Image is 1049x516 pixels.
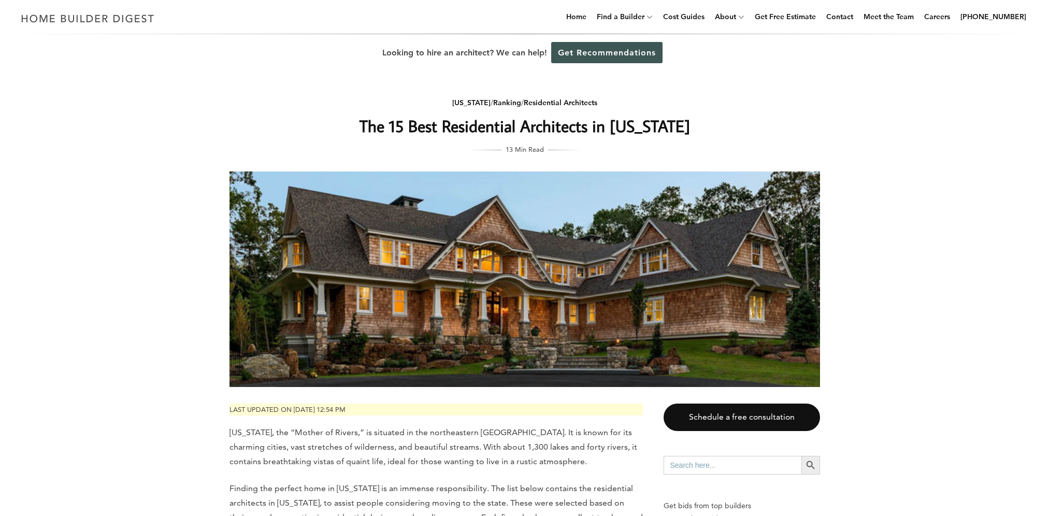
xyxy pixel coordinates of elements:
[17,8,159,28] img: Home Builder Digest
[229,404,643,415] p: Last updated on [DATE] 12:54 pm
[524,98,597,107] a: Residential Architects
[452,98,491,107] a: [US_STATE]
[551,42,663,63] a: Get Recommendations
[318,96,731,109] div: / /
[506,144,544,155] span: 13 Min Read
[664,404,820,431] a: Schedule a free consultation
[805,460,816,471] svg: Search
[493,98,521,107] a: Ranking
[664,456,801,475] input: Search here...
[229,427,637,466] span: [US_STATE], the “Mother of Rivers,” is situated in the northeastern [GEOGRAPHIC_DATA]. It is know...
[318,113,731,138] h1: The 15 Best Residential Architects in [US_STATE]
[664,499,820,512] p: Get bids from top builders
